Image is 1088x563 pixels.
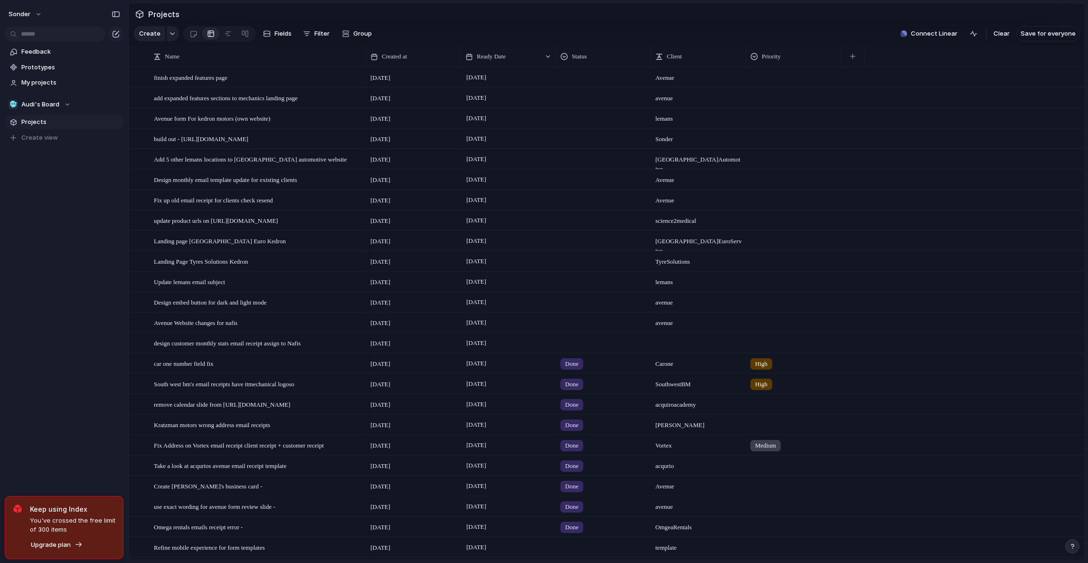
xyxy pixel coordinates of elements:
[30,516,115,534] span: You've crossed the free limit of 300 items
[911,29,957,38] span: Connect Linear
[370,339,390,348] span: [DATE]
[370,318,390,328] span: [DATE]
[652,272,746,287] span: lemans
[464,113,489,124] span: [DATE]
[154,72,227,83] span: finish expanded features page
[755,441,776,450] span: Medium
[572,52,587,61] span: Status
[370,461,390,471] span: [DATE]
[154,113,270,124] span: Avenue form For kedron motors (own website)
[755,380,767,389] span: High
[154,174,297,185] span: Design monthly email template update for existing clients
[5,60,123,75] a: Prototypes
[31,540,71,550] span: Upgrade plan
[370,380,390,389] span: [DATE]
[133,26,165,41] button: Create
[370,114,390,124] span: [DATE]
[652,211,746,226] span: science 2 medical
[154,399,290,410] span: remove calendar slide from [URL][DOMAIN_NAME]
[21,100,59,109] span: Audi's Board
[464,358,489,369] span: [DATE]
[370,134,390,144] span: [DATE]
[259,26,295,41] button: Fields
[565,359,578,369] span: Done
[314,29,330,38] span: Filter
[154,276,225,287] span: Update lemans email subject
[370,298,390,307] span: [DATE]
[652,88,746,103] span: avenue
[154,153,347,164] span: Add 5 other lemans locations to [GEOGRAPHIC_DATA] automotive website
[28,538,85,552] button: Upgrade plan
[370,277,390,287] span: [DATE]
[464,378,489,390] span: [DATE]
[464,419,489,430] span: [DATE]
[652,150,746,174] span: [GEOGRAPHIC_DATA] Automotive
[5,97,123,112] button: 🥶Audi's Board
[154,296,266,307] span: Design embed button for dark and light mode
[370,543,390,553] span: [DATE]
[652,497,746,512] span: avenue
[154,358,214,369] span: car one number field fix
[652,68,746,83] span: Avenue
[382,52,407,61] span: Created at
[652,191,746,205] span: Avenue
[755,359,767,369] span: High
[4,7,47,22] button: sonder
[464,256,489,267] span: [DATE]
[154,235,286,246] span: Landing page [GEOGRAPHIC_DATA] Euro Kedron
[652,456,746,471] span: acqurio
[154,337,301,348] span: design customer monthly stats email receipt assign to Nafis
[370,175,390,185] span: [DATE]
[565,461,578,471] span: Done
[370,257,390,267] span: [DATE]
[9,100,18,109] div: 🥶
[464,501,489,512] span: [DATE]
[565,502,578,512] span: Done
[652,415,746,430] span: [PERSON_NAME]
[370,196,390,205] span: [DATE]
[21,47,120,57] span: Feedback
[464,215,489,226] span: [DATE]
[762,52,781,61] span: Priority
[337,26,377,41] button: Group
[370,237,390,246] span: [DATE]
[5,115,123,129] a: Projects
[353,29,372,38] span: Group
[1016,26,1080,41] button: Save for everyone
[652,252,746,267] span: Tyre Solutions
[5,45,123,59] a: Feedback
[154,419,270,430] span: Kratzman motors wrong address email receipts
[565,400,578,410] span: Done
[154,133,248,144] span: build out - [URL][DOMAIN_NAME]
[154,460,286,471] span: Take a look at acqurios avenue email receipt template
[21,63,120,72] span: Prototypes
[464,296,489,308] span: [DATE]
[652,313,746,328] span: avenue
[565,420,578,430] span: Done
[652,231,746,256] span: [GEOGRAPHIC_DATA] Euro Service
[154,521,243,532] span: Omega rentals emails receipt error -
[21,133,58,143] span: Create view
[464,439,489,451] span: [DATE]
[652,538,746,553] span: template
[154,256,248,267] span: Landing Page Tyres Solutions Kedron
[146,6,181,23] span: Projects
[154,480,262,491] span: Create [PERSON_NAME]'s business card -
[652,395,746,410] span: acquiro academy
[154,378,294,389] span: South west bm's email receipts have itmechanical logoso
[565,523,578,532] span: Done
[370,400,390,410] span: [DATE]
[464,276,489,287] span: [DATE]
[154,439,324,450] span: Fix Address on Vortex email receipt client receipt + customer receipt
[154,542,265,553] span: Refine mobile experience for form templates
[299,26,333,41] button: Filter
[165,52,180,61] span: Name
[370,523,390,532] span: [DATE]
[477,52,506,61] span: Ready Date
[139,29,161,38] span: Create
[370,441,390,450] span: [DATE]
[370,73,390,83] span: [DATE]
[464,399,489,410] span: [DATE]
[667,52,682,61] span: Client
[464,133,489,144] span: [DATE]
